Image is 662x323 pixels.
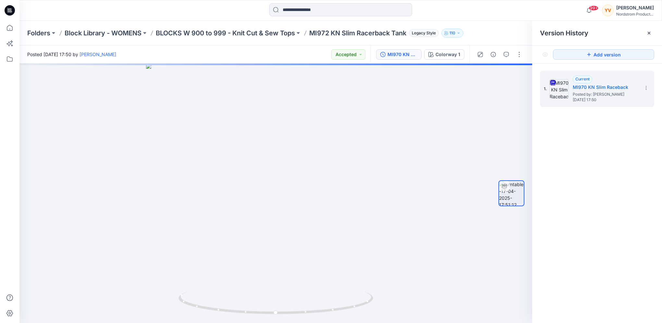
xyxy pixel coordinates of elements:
[65,29,141,38] a: Block Library - WOMENS
[409,29,439,37] span: Legacy Style
[387,51,417,58] div: MI970 KN Slim Raceback
[573,91,638,98] span: Posted by: Anna He
[499,181,524,206] img: turntable-17-04-2025-17:51:12
[589,6,598,11] span: 99+
[435,51,460,58] div: Colorway 1
[27,51,116,58] span: Posted [DATE] 17:50 by
[424,49,464,60] button: Colorway 1
[646,30,652,36] button: Close
[553,49,654,60] button: Add version
[441,29,463,38] button: 110
[156,29,295,38] a: BLOCKS W 900 to 999 - Knit Cut & Sew Tops
[616,4,654,12] div: [PERSON_NAME]
[80,52,116,57] a: [PERSON_NAME]
[575,77,590,81] span: Current
[573,98,638,102] span: [DATE] 17:50
[27,29,50,38] a: Folders
[406,29,439,38] button: Legacy Style
[549,79,569,99] img: MI970 KN Slim Raceback
[544,86,547,92] span: 1.
[602,5,614,16] div: YV
[309,29,406,38] p: MI972 KN Slim Racerback Tank
[376,49,422,60] button: MI970 KN Slim Raceback
[540,29,588,37] span: Version History
[540,49,550,60] button: Show Hidden Versions
[449,30,455,37] p: 110
[488,49,498,60] button: Details
[616,12,654,17] div: Nordstrom Product...
[573,83,638,91] h5: MI970 KN Slim Raceback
